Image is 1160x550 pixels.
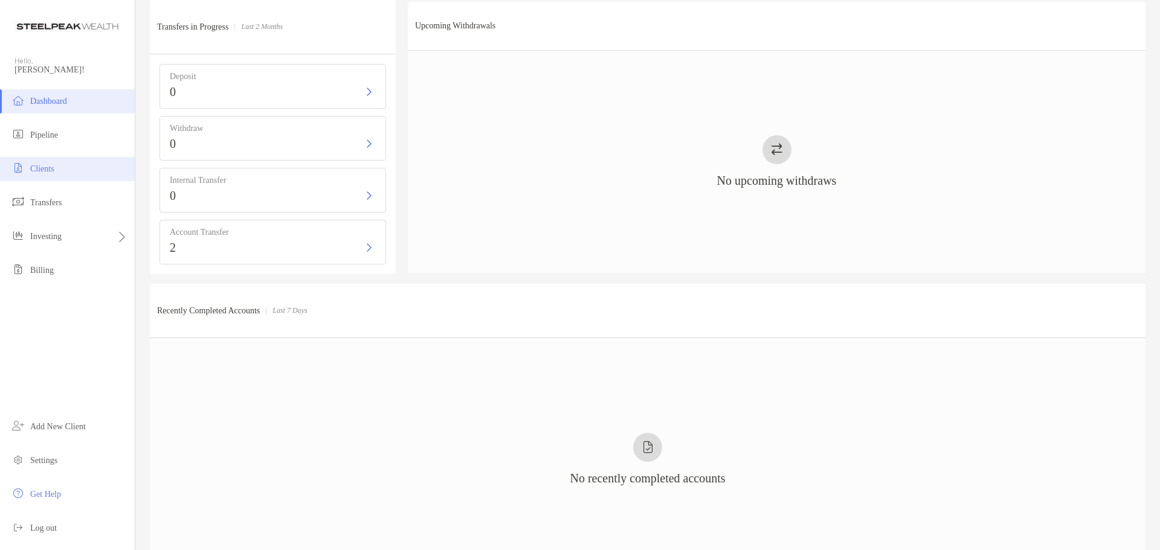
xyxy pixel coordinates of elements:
[11,93,25,107] img: dashboard icon
[170,176,376,185] h4: Internal Transfer
[30,97,67,106] span: Dashboard
[11,262,25,277] img: billing icon
[11,520,25,534] img: logout icon
[170,228,376,237] h4: Account Transfer
[170,124,376,133] h4: Withdraw
[30,456,57,465] span: Settings
[570,472,725,485] h3: No recently completed accounts
[11,194,25,209] img: transfers icon
[30,490,61,499] span: Get Help
[157,22,228,32] h3: Transfers in Progress
[30,164,54,173] span: Clients
[11,228,25,243] img: investing icon
[11,418,25,433] img: add_new_client icon
[30,422,86,431] span: Add New Client
[30,266,54,275] span: Billing
[11,127,25,141] img: pipeline icon
[272,303,307,318] p: Last 7 Days
[30,523,57,532] span: Log out
[157,306,260,316] h3: Recently Completed Accounts
[170,72,376,82] h4: Deposit
[30,232,62,241] span: Investing
[30,198,62,207] span: Transfers
[11,486,25,500] img: get-help icon
[11,452,25,467] img: settings icon
[11,161,25,175] img: clients icon
[14,65,127,75] span: [PERSON_NAME]!
[241,19,283,34] p: Last 2 Months
[30,130,58,139] span: Pipeline
[170,138,176,150] p: 0
[170,241,176,254] p: 2
[415,21,495,31] h3: Upcoming Withdrawals
[170,86,176,98] p: 0
[170,190,176,202] p: 0
[717,174,837,188] h3: No upcoming withdraws
[14,5,120,48] img: Zoe Logo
